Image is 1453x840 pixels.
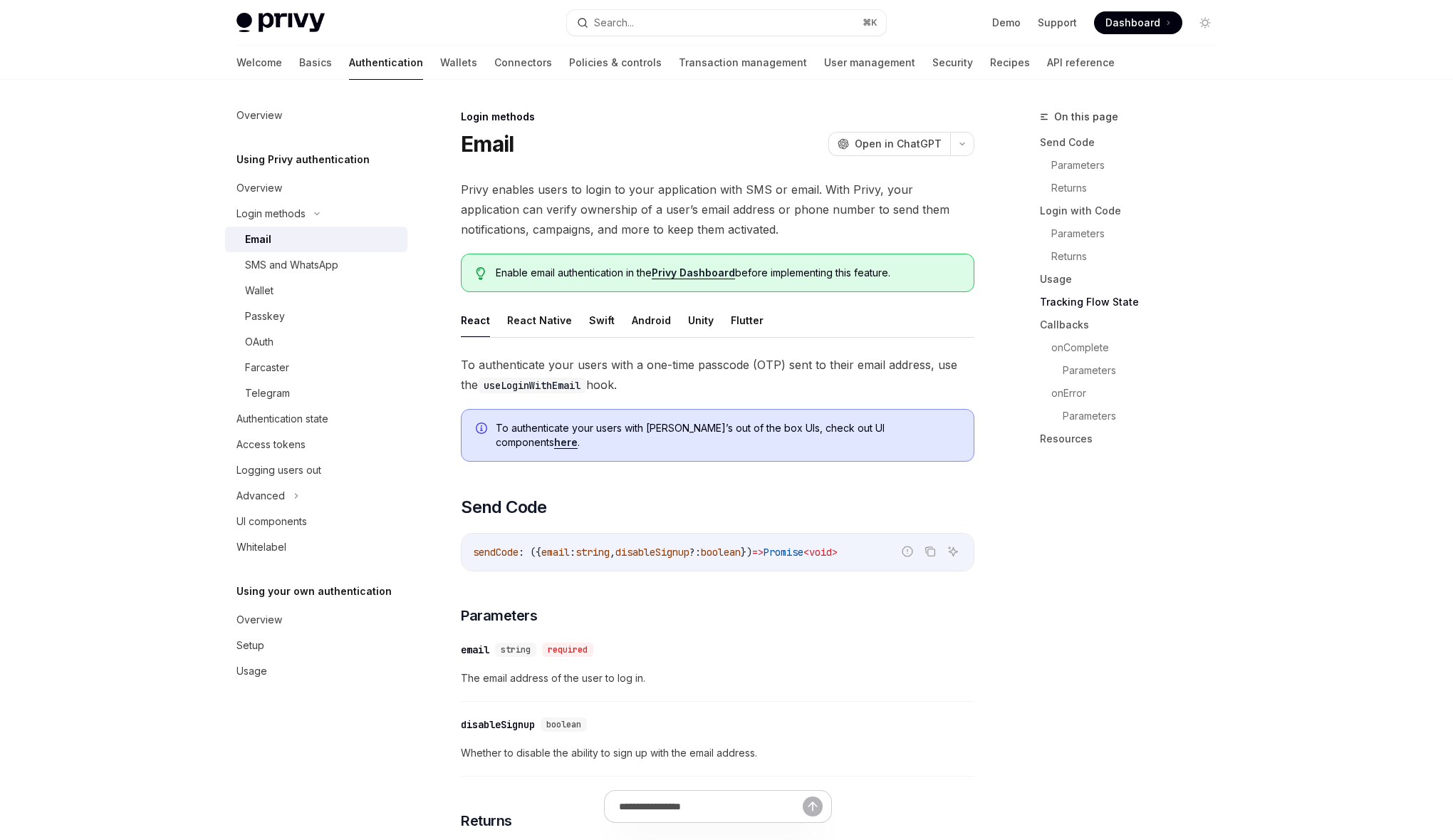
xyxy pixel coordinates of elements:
a: OAuth [225,329,407,355]
svg: Info [476,422,490,437]
a: Demo [992,16,1021,30]
div: Overview [236,611,282,628]
div: Passkey [245,308,285,325]
button: Toggle dark mode [1194,11,1217,34]
a: Returns [1051,177,1228,199]
a: Usage [225,658,407,684]
a: Access tokens [225,432,407,457]
a: Security [932,46,973,80]
button: Swift [589,304,615,337]
a: Privy Dashboard [652,266,735,279]
span: disableSignup [615,546,689,559]
div: Usage [236,663,267,680]
a: Email [225,227,407,252]
a: Parameters [1063,359,1228,382]
span: : [570,546,576,559]
a: Overview [225,607,407,633]
a: Policies & controls [569,46,662,80]
a: API reference [1047,46,1115,80]
span: string [576,546,610,559]
div: Access tokens [236,436,306,453]
span: ?: [689,546,701,559]
a: Transaction management [679,46,807,80]
div: Email [245,231,271,248]
a: SMS and WhatsApp [225,252,407,278]
button: Unity [688,304,714,337]
a: Parameters [1063,405,1228,427]
a: Dashboard [1094,11,1182,34]
span: }) [741,546,752,559]
button: Copy the contents from the code block [921,542,939,561]
a: Whitelabel [225,534,407,560]
a: Recipes [990,46,1030,80]
span: To authenticate your users with [PERSON_NAME]’s out of the box UIs, check out UI components . [496,421,959,450]
span: Dashboard [1105,16,1160,30]
div: SMS and WhatsApp [245,256,338,274]
a: Overview [225,103,407,128]
div: UI components [236,513,307,530]
div: email [461,643,489,657]
button: Flutter [731,304,764,337]
div: Search... [594,14,634,31]
div: disableSignup [461,717,535,732]
h5: Using your own authentication [236,583,392,600]
button: Report incorrect code [898,542,917,561]
a: Send Code [1040,131,1228,154]
a: Callbacks [1040,313,1228,336]
span: Privy enables users to login to your application with SMS or email. With Privy, your application ... [461,180,974,239]
div: Authentication state [236,410,328,427]
div: Logging users out [236,462,321,479]
div: required [542,643,593,657]
button: Send message [803,797,823,816]
button: Search...⌘K [567,10,886,36]
a: Returns [1051,245,1228,268]
a: Authentication state [225,406,407,432]
span: ⌘ K [863,17,877,28]
a: Basics [299,46,332,80]
span: , [610,546,615,559]
h5: Using Privy authentication [236,151,370,168]
a: UI components [225,509,407,534]
a: Overview [225,175,407,201]
span: boolean [546,719,581,730]
h1: Email [461,131,514,157]
span: Whether to disable the ability to sign up with the email address. [461,745,974,762]
a: Passkey [225,304,407,329]
a: Wallet [225,278,407,304]
div: Login methods [236,205,306,222]
a: Wallets [440,46,477,80]
span: email [541,546,570,559]
a: Parameters [1051,154,1228,177]
div: Wallet [245,282,274,299]
a: Telegram [225,380,407,406]
span: > [832,546,838,559]
button: Android [632,304,671,337]
span: To authenticate your users with a one-time passcode (OTP) sent to their email address, use the hook. [461,355,974,395]
span: string [501,644,531,655]
button: Ask AI [944,542,962,561]
div: Overview [236,180,282,197]
a: onError [1051,382,1228,405]
span: : ({ [519,546,541,559]
svg: Tip [476,267,486,280]
div: Advanced [236,487,285,504]
span: Enable email authentication in the before implementing this feature. [496,266,959,280]
span: Promise [764,546,803,559]
span: sendCode [473,546,519,559]
span: void [809,546,832,559]
span: Send Code [461,496,547,519]
a: Usage [1040,268,1228,291]
span: The email address of the user to log in. [461,670,974,687]
button: React [461,304,490,337]
a: Authentication [349,46,423,80]
a: Login with Code [1040,199,1228,222]
span: < [803,546,809,559]
div: Whitelabel [236,539,286,556]
a: Support [1038,16,1077,30]
a: Logging users out [225,457,407,483]
div: Login methods [461,110,974,124]
a: Setup [225,633,407,658]
div: OAuth [245,333,274,351]
a: Welcome [236,46,282,80]
img: light logo [236,13,325,33]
